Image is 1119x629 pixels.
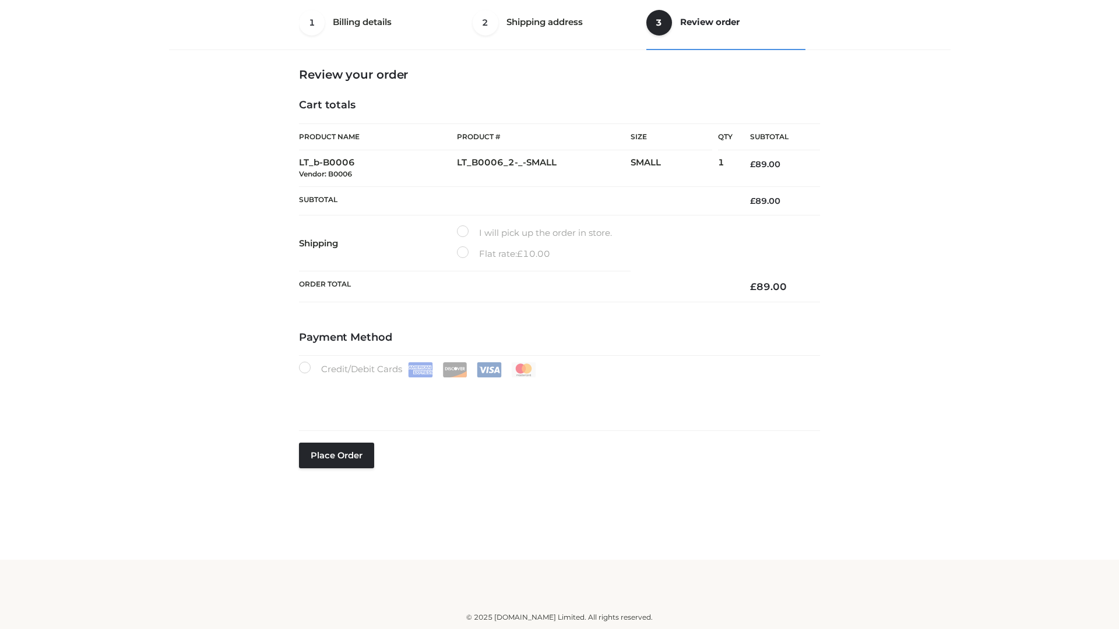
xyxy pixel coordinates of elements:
h4: Payment Method [299,331,820,344]
span: £ [517,248,523,259]
label: I will pick up the order in store. [457,225,612,241]
td: LT_B0006_2-_-SMALL [457,150,631,187]
th: Subtotal [733,124,820,150]
th: Qty [718,123,733,150]
img: Discover [442,362,467,377]
bdi: 10.00 [517,248,550,259]
th: Shipping [299,215,457,271]
button: Place order [299,443,374,468]
div: © 2025 [DOMAIN_NAME] Limited. All rights reserved. [173,612,946,623]
td: LT_b-B0006 [299,150,457,187]
bdi: 89.00 [750,196,780,206]
label: Flat rate: [457,246,550,262]
span: £ [750,281,756,292]
h4: Cart totals [299,99,820,112]
th: Product # [457,123,631,150]
span: £ [750,196,755,206]
td: SMALL [631,150,718,187]
img: Mastercard [511,362,536,377]
iframe: Secure payment input frame [297,375,818,418]
span: £ [750,159,755,169]
bdi: 89.00 [750,281,787,292]
bdi: 89.00 [750,159,780,169]
th: Subtotal [299,186,733,215]
td: 1 [718,150,733,187]
label: Credit/Debit Cards [299,362,537,377]
th: Order Total [299,271,733,302]
small: Vendor: B0006 [299,169,352,178]
h3: Review your order [299,68,820,82]
th: Size [631,124,712,150]
img: Visa [477,362,502,377]
th: Product Name [299,123,457,150]
img: Amex [408,362,433,377]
